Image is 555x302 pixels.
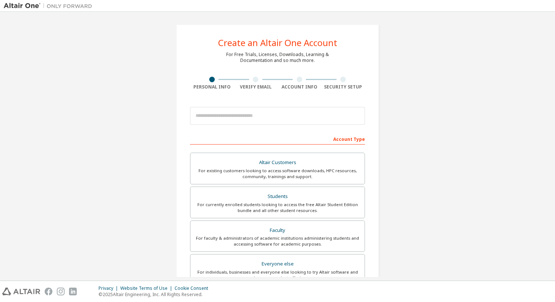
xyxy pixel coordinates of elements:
[234,84,278,90] div: Verify Email
[120,285,175,291] div: Website Terms of Use
[99,285,120,291] div: Privacy
[190,84,234,90] div: Personal Info
[226,52,329,63] div: For Free Trials, Licenses, Downloads, Learning & Documentation and so much more.
[195,225,360,236] div: Faculty
[69,288,77,295] img: linkedin.svg
[4,2,96,10] img: Altair One
[57,288,65,295] img: instagram.svg
[99,291,213,298] p: © 2025 Altair Engineering, Inc. All Rights Reserved.
[175,285,213,291] div: Cookie Consent
[195,269,360,281] div: For individuals, businesses and everyone else looking to try Altair software and explore our prod...
[195,157,360,168] div: Altair Customers
[195,235,360,247] div: For faculty & administrators of academic institutions administering students and accessing softwa...
[321,84,365,90] div: Security Setup
[195,191,360,202] div: Students
[2,288,40,295] img: altair_logo.svg
[277,84,321,90] div: Account Info
[195,168,360,180] div: For existing customers looking to access software downloads, HPC resources, community, trainings ...
[190,133,365,145] div: Account Type
[45,288,52,295] img: facebook.svg
[195,202,360,214] div: For currently enrolled students looking to access the free Altair Student Edition bundle and all ...
[195,259,360,269] div: Everyone else
[218,38,337,47] div: Create an Altair One Account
